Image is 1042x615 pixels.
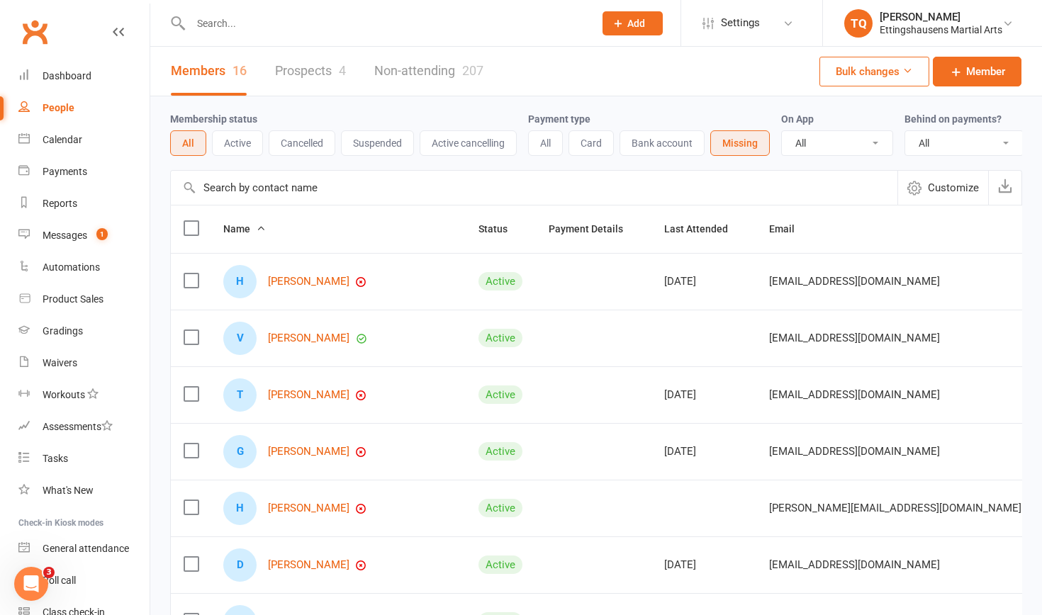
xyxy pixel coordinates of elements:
[171,171,897,205] input: Search by contact name
[664,223,744,235] span: Last Attended
[18,124,150,156] a: Calendar
[96,228,108,240] span: 1
[43,453,68,464] div: Tasks
[603,11,663,35] button: Add
[18,60,150,92] a: Dashboard
[18,315,150,347] a: Gradings
[223,220,266,237] button: Name
[18,188,150,220] a: Reports
[268,276,349,288] a: [PERSON_NAME]
[268,446,349,458] a: [PERSON_NAME]
[528,113,590,125] label: Payment type
[43,421,113,432] div: Assessments
[769,438,940,465] span: [EMAIL_ADDRESS][DOMAIN_NAME]
[897,171,988,205] button: Customize
[18,283,150,315] a: Product Sales
[18,347,150,379] a: Waivers
[478,329,522,347] div: Active
[18,92,150,124] a: People
[43,357,77,368] div: Waivers
[339,63,346,78] div: 4
[478,442,522,461] div: Active
[478,555,522,574] div: Active
[374,47,483,96] a: Non-attending207
[880,23,1002,36] div: Ettingshausens Martial Arts
[478,272,522,290] div: Active
[478,223,523,235] span: Status
[43,389,85,400] div: Workouts
[18,156,150,188] a: Payments
[43,70,91,81] div: Dashboard
[769,495,1021,521] span: [PERSON_NAME][EMAIL_ADDRESS][DOMAIN_NAME]
[18,252,150,283] a: Automations
[710,130,770,156] button: Missing
[223,223,266,235] span: Name
[769,381,940,408] span: [EMAIL_ADDRESS][DOMAIN_NAME]
[223,435,257,468] div: Gabrielle
[43,543,129,554] div: General attendance
[620,130,705,156] button: Bank account
[43,567,55,578] span: 3
[18,411,150,443] a: Assessments
[268,502,349,514] a: [PERSON_NAME]
[627,18,645,29] span: Add
[268,389,349,401] a: [PERSON_NAME]
[549,223,639,235] span: Payment Details
[928,179,979,196] span: Customize
[43,166,87,177] div: Payments
[43,198,77,209] div: Reports
[268,559,349,571] a: [PERSON_NAME]
[664,220,744,237] button: Last Attended
[769,223,810,235] span: Email
[43,230,87,241] div: Messages
[18,379,150,411] a: Workouts
[904,113,1002,125] label: Behind on payments?
[171,47,247,96] a: Members16
[223,548,257,582] div: Dale
[43,261,100,273] div: Automations
[170,130,206,156] button: All
[17,14,52,50] a: Clubworx
[528,130,563,156] button: All
[341,130,414,156] button: Suspended
[478,385,522,404] div: Active
[18,565,150,597] a: Roll call
[844,9,873,38] div: TQ
[43,293,103,305] div: Product Sales
[478,220,523,237] button: Status
[223,492,257,525] div: Hunter
[880,11,1002,23] div: [PERSON_NAME]
[275,47,346,96] a: Prospects4
[18,475,150,507] a: What's New
[769,325,940,351] span: [EMAIL_ADDRESS][DOMAIN_NAME]
[769,268,940,295] span: [EMAIL_ADDRESS][DOMAIN_NAME]
[664,276,744,288] div: [DATE]
[233,63,247,78] div: 16
[223,322,257,355] div: Valentin
[769,551,940,578] span: [EMAIL_ADDRESS][DOMAIN_NAME]
[933,57,1021,86] a: Member
[664,446,744,458] div: [DATE]
[170,113,257,125] label: Membership status
[478,499,522,517] div: Active
[43,325,83,337] div: Gradings
[14,567,48,601] iframe: Intercom live chat
[966,63,1005,80] span: Member
[43,485,94,496] div: What's New
[18,533,150,565] a: General attendance kiosk mode
[568,130,614,156] button: Card
[43,134,82,145] div: Calendar
[721,7,760,39] span: Settings
[819,57,929,86] button: Bulk changes
[223,265,257,298] div: Harrison
[18,220,150,252] a: Messages 1
[781,113,814,125] label: On App
[462,63,483,78] div: 207
[43,102,74,113] div: People
[186,13,584,33] input: Search...
[18,443,150,475] a: Tasks
[664,389,744,401] div: [DATE]
[43,575,76,586] div: Roll call
[269,130,335,156] button: Cancelled
[268,332,349,344] a: [PERSON_NAME]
